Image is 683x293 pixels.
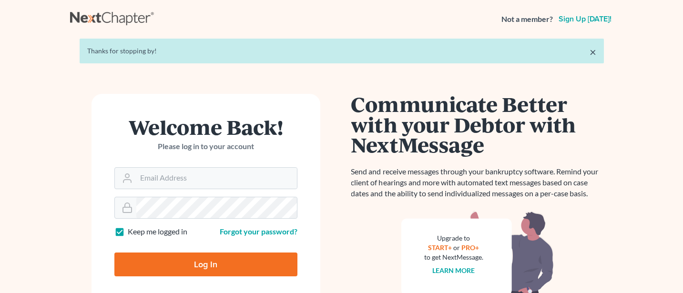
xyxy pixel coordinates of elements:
[114,117,297,137] h1: Welcome Back!
[461,243,479,252] a: PRO+
[114,141,297,152] p: Please log in to your account
[557,15,613,23] a: Sign up [DATE]!
[128,226,187,237] label: Keep me logged in
[453,243,460,252] span: or
[351,94,604,155] h1: Communicate Better with your Debtor with NextMessage
[501,14,553,25] strong: Not a member?
[424,253,483,262] div: to get NextMessage.
[114,253,297,276] input: Log In
[428,243,452,252] a: START+
[87,46,596,56] div: Thanks for stopping by!
[351,166,604,199] p: Send and receive messages through your bankruptcy software. Remind your client of hearings and mo...
[424,233,483,243] div: Upgrade to
[136,168,297,189] input: Email Address
[220,227,297,236] a: Forgot your password?
[590,46,596,58] a: ×
[432,266,475,274] a: Learn more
